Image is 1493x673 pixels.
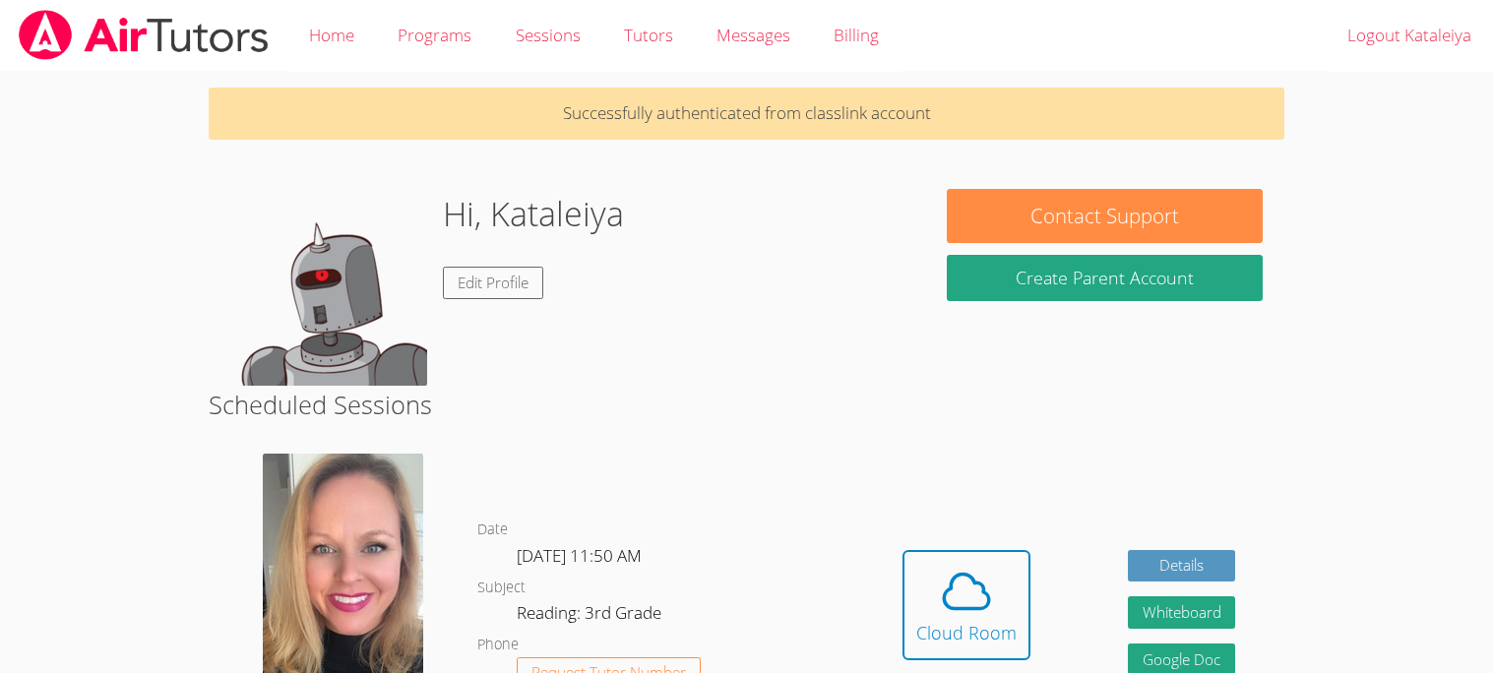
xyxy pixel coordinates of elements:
[443,189,624,239] h1: Hi, Kataleiya
[947,255,1262,301] button: Create Parent Account
[1128,550,1236,582] a: Details
[443,267,543,299] a: Edit Profile
[17,10,271,60] img: airtutors_banner-c4298cdbf04f3fff15de1276eac7730deb9818008684d7c2e4769d2f7ddbe033.png
[517,599,665,633] dd: Reading: 3rd Grade
[716,24,790,46] span: Messages
[477,518,508,542] dt: Date
[230,189,427,386] img: default.png
[477,576,526,600] dt: Subject
[477,633,519,657] dt: Phone
[1128,596,1236,629] button: Whiteboard
[947,189,1262,243] button: Contact Support
[916,619,1017,646] div: Cloud Room
[517,544,642,567] span: [DATE] 11:50 AM
[209,386,1283,423] h2: Scheduled Sessions
[902,550,1030,660] button: Cloud Room
[209,88,1283,140] p: Successfully authenticated from classlink account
